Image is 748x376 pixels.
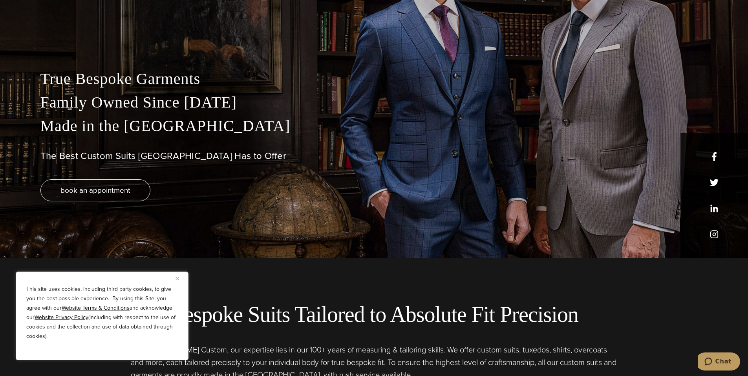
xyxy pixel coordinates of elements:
img: Close [176,277,179,280]
p: This site uses cookies, including third party cookies, to give you the best possible experience. ... [26,285,178,341]
p: True Bespoke Garments Family Owned Since [DATE] Made in the [GEOGRAPHIC_DATA] [40,67,708,138]
a: Website Terms & Conditions [62,304,130,312]
a: Website Privacy Policy [35,313,88,321]
span: book an appointment [60,184,130,196]
button: Close [176,274,185,283]
a: book an appointment [40,179,150,201]
h1: The Best Custom Suits [GEOGRAPHIC_DATA] Has to Offer [40,150,708,162]
iframe: Opens a widget where you can chat to one of our agents [698,352,740,372]
h2: Bespoke Suits Tailored to Absolute Fit Precision [62,301,686,328]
